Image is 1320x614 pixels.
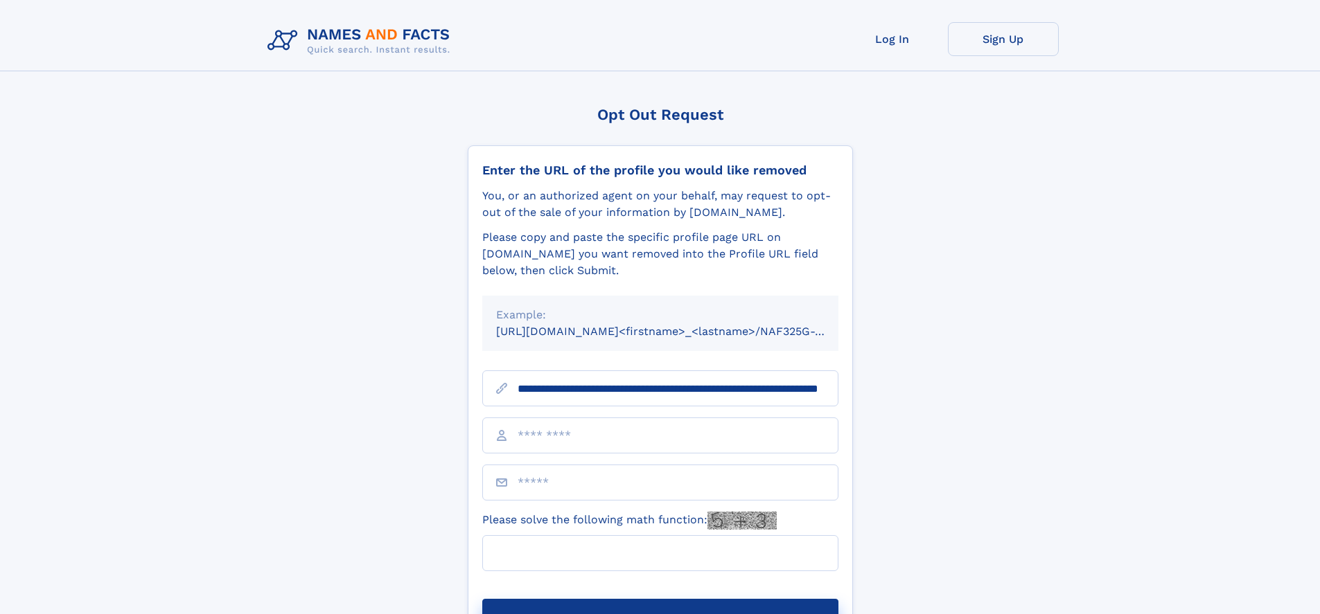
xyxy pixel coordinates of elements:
[482,229,838,279] div: Please copy and paste the specific profile page URL on [DOMAIN_NAME] you want removed into the Pr...
[948,22,1059,56] a: Sign Up
[496,325,865,338] small: [URL][DOMAIN_NAME]<firstname>_<lastname>/NAF325G-xxxxxxxx
[262,22,461,60] img: Logo Names and Facts
[482,512,777,530] label: Please solve the following math function:
[482,188,838,221] div: You, or an authorized agent on your behalf, may request to opt-out of the sale of your informatio...
[482,163,838,178] div: Enter the URL of the profile you would like removed
[468,106,853,123] div: Opt Out Request
[496,307,825,323] div: Example:
[837,22,948,56] a: Log In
